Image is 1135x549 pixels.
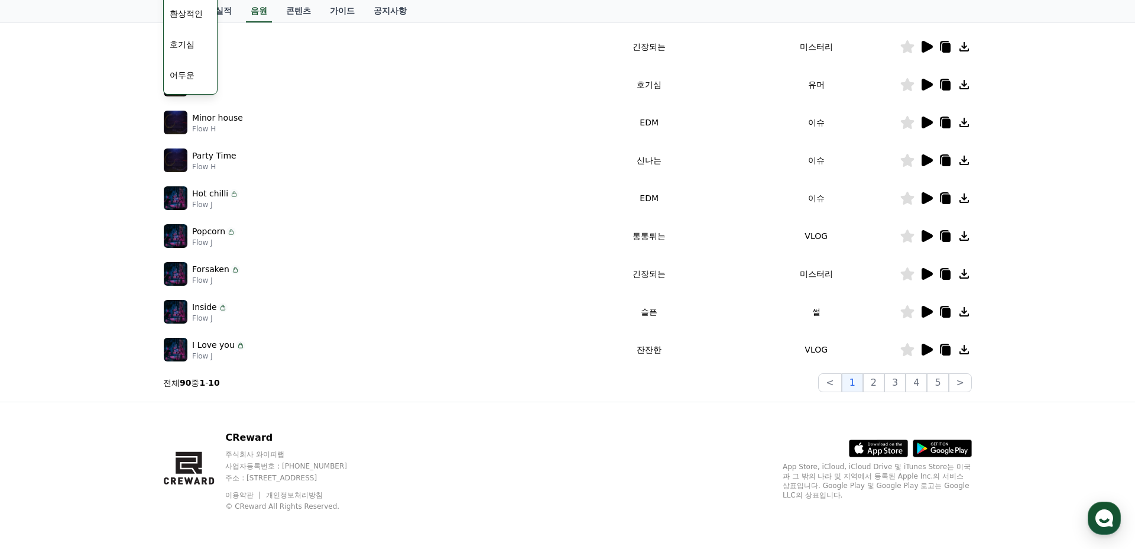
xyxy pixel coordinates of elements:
[192,339,235,351] p: I Love you
[78,375,153,405] a: 대화
[165,31,199,57] button: 호기심
[783,462,972,500] p: App Store, iCloud, iCloud Drive 및 iTunes Store는 미국과 그 밖의 나라 및 지역에서 등록된 Apple Inc.의 서비스 상표입니다. Goo...
[108,393,122,403] span: 대화
[732,141,900,179] td: 이슈
[164,262,187,286] img: music
[192,124,243,134] p: Flow H
[225,450,369,459] p: 주식회사 와이피랩
[165,62,199,88] button: 어두운
[566,331,733,369] td: 잔잔한
[192,188,228,200] p: Hot chilli
[192,200,239,209] p: Flow J
[164,338,187,361] img: music
[164,111,187,134] img: music
[192,351,245,361] p: Flow J
[225,431,369,445] p: CReward
[949,373,972,392] button: >
[566,66,733,104] td: 호기심
[183,393,197,402] span: 설정
[732,104,900,141] td: 이슈
[192,150,236,162] p: Party Time
[180,378,191,387] strong: 90
[566,104,733,141] td: EDM
[192,112,243,124] p: Minor house
[164,300,187,324] img: music
[37,393,44,402] span: 홈
[208,378,219,387] strong: 10
[566,293,733,331] td: 슬픈
[566,28,733,66] td: 긴장되는
[566,255,733,293] td: 긴장되는
[266,491,323,499] a: 개인정보처리방침
[164,224,187,248] img: music
[842,373,863,392] button: 1
[927,373,948,392] button: 5
[164,186,187,210] img: music
[566,217,733,255] td: 통통튀는
[225,491,262,499] a: 이용약관
[163,377,220,389] p: 전체 중 -
[818,373,841,392] button: <
[732,28,900,66] td: 미스터리
[566,179,733,217] td: EDM
[192,162,236,172] p: Flow H
[732,293,900,331] td: 썰
[192,263,229,276] p: Forsaken
[192,225,225,238] p: Popcorn
[225,502,369,511] p: © CReward All Rights Reserved.
[164,148,187,172] img: music
[863,373,884,392] button: 2
[732,331,900,369] td: VLOG
[884,373,906,392] button: 3
[165,1,207,27] button: 환상적인
[225,461,369,471] p: 사업자등록번호 : [PHONE_NUMBER]
[732,255,900,293] td: 미스터리
[192,314,228,323] p: Flow J
[192,238,236,247] p: Flow J
[732,66,900,104] td: 유머
[732,179,900,217] td: 이슈
[566,141,733,179] td: 신나는
[192,276,240,285] p: Flow J
[153,375,227,405] a: 설정
[225,473,369,483] p: 주소 : [STREET_ADDRESS]
[732,217,900,255] td: VLOG
[199,378,205,387] strong: 1
[906,373,927,392] button: 4
[4,375,78,405] a: 홈
[192,301,217,314] p: Inside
